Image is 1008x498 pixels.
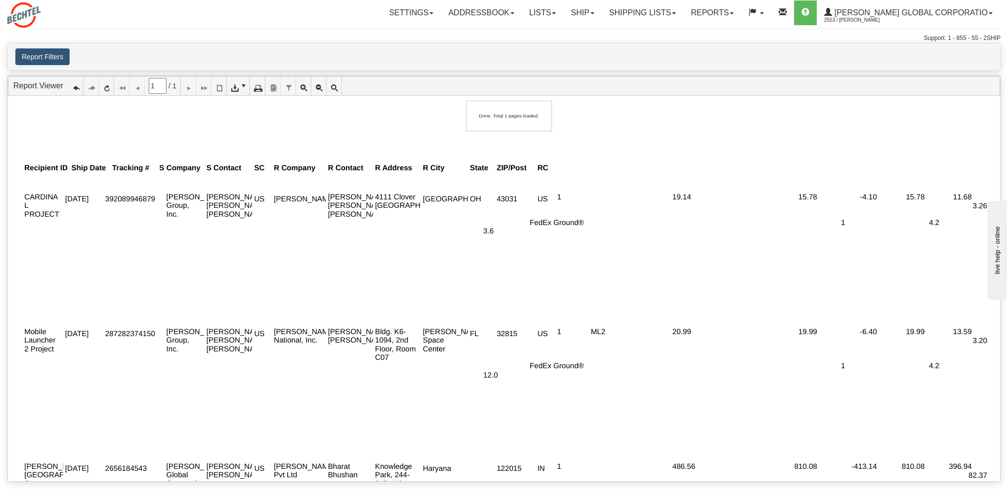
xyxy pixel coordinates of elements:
[375,345,416,353] div: Floor, Room
[328,201,390,210] div: [PERSON_NAME]
[929,362,939,370] div: 4.2
[207,210,268,219] div: [PERSON_NAME]
[375,471,410,479] div: Park, 244-
[602,0,683,25] a: Shipping lists
[798,328,817,336] div: 19.99
[207,164,242,172] div: S Contact
[423,345,445,353] div: Center
[483,371,498,380] div: 12.0
[968,471,987,480] div: 82.37
[423,328,485,336] div: [PERSON_NAME]
[860,193,877,201] div: -4.10
[207,462,268,471] div: [PERSON_NAME]
[274,328,336,336] div: [PERSON_NAME]
[112,164,149,172] div: Tracking #
[172,81,176,91] span: 1
[7,8,91,16] div: live help - online
[167,336,189,345] div: Group,
[470,164,488,172] div: State
[906,193,924,201] div: 15.78
[227,77,250,95] a: Export
[497,195,517,203] div: 43031
[24,345,54,353] div: 2 Project
[207,345,268,353] div: [PERSON_NAME]
[65,330,89,338] div: [DATE]
[375,201,453,210] div: [GEOGRAPHIC_DATA]
[167,193,228,201] div: [PERSON_NAME]
[841,219,845,227] div: 1
[24,193,58,201] div: CARDINA
[824,15,898,25] span: 2553 / [PERSON_NAME]
[7,34,1001,42] div: Support: 1 - 855 - 55 - 2SHIP
[953,328,972,336] div: 13.59
[254,330,264,338] div: US
[211,77,227,95] a: Toggle Print Preview
[471,106,546,126] div: Done. Total 1 pages loaded.
[159,164,200,172] div: S Company
[7,2,41,28] img: logo2553.jpg
[250,77,265,95] a: Print
[24,328,46,336] div: Mobile
[99,77,114,95] a: Refresh
[470,330,479,338] div: FL
[328,164,364,172] div: R Contact
[167,345,178,353] div: Inc.
[538,195,548,203] div: US
[167,471,188,479] div: Global
[530,219,584,227] div: FedEx Ground®
[328,471,358,479] div: Bhushan
[24,480,53,488] div: Gurgaon
[24,336,55,345] div: Launcher
[105,464,147,473] div: 2656184543
[423,195,501,203] div: [GEOGRAPHIC_DATA]
[328,210,390,219] div: [PERSON_NAME]
[327,77,342,95] a: Toggle FullPage/PageWidth
[274,164,315,172] div: R Company
[497,464,522,473] div: 122015
[672,193,691,201] div: 19.14
[953,193,972,201] div: 11.68
[274,336,317,345] div: National, Inc.
[328,462,350,471] div: Bharat
[328,328,390,336] div: [PERSON_NAME]
[949,462,971,471] div: 396.94
[497,330,517,338] div: 32815
[423,464,451,473] div: Haryana
[105,195,155,203] div: 392089946879
[375,462,412,471] div: Knowledge
[423,164,445,172] div: R City
[274,195,336,203] div: [PERSON_NAME]
[972,202,987,210] div: 3.26
[538,464,545,473] div: IN
[167,480,202,488] div: Corporatio
[274,462,416,471] div: [PERSON_NAME] [GEOGRAPHIC_DATA]
[254,464,264,473] div: US
[167,210,178,219] div: Inc.
[470,195,481,203] div: OH
[207,336,268,345] div: [PERSON_NAME]
[672,328,691,336] div: 20.99
[15,48,70,65] button: Report Filters
[13,81,63,90] a: Report Viewer
[24,164,68,172] div: Recipient ID
[24,210,59,219] div: PROJECT
[24,471,107,479] div: [GEOGRAPHIC_DATA] -
[522,0,563,25] a: Lists
[441,0,522,25] a: Addressbook
[557,328,561,336] div: 1
[683,0,741,25] a: Reports
[557,193,561,201] div: 1
[328,193,390,201] div: [PERSON_NAME]
[672,462,695,471] div: 486.56
[72,164,106,172] div: Ship Date
[207,328,270,336] div: [PERSON_NAME],
[906,328,924,336] div: 19.99
[851,462,877,471] div: -413.14
[794,462,817,471] div: 810.08
[381,0,441,25] a: Settings
[65,464,89,473] div: [DATE]
[557,462,561,471] div: 1
[24,462,86,471] div: [PERSON_NAME]
[530,362,584,370] div: FedEx Ground®
[68,77,84,95] a: Navigate Backward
